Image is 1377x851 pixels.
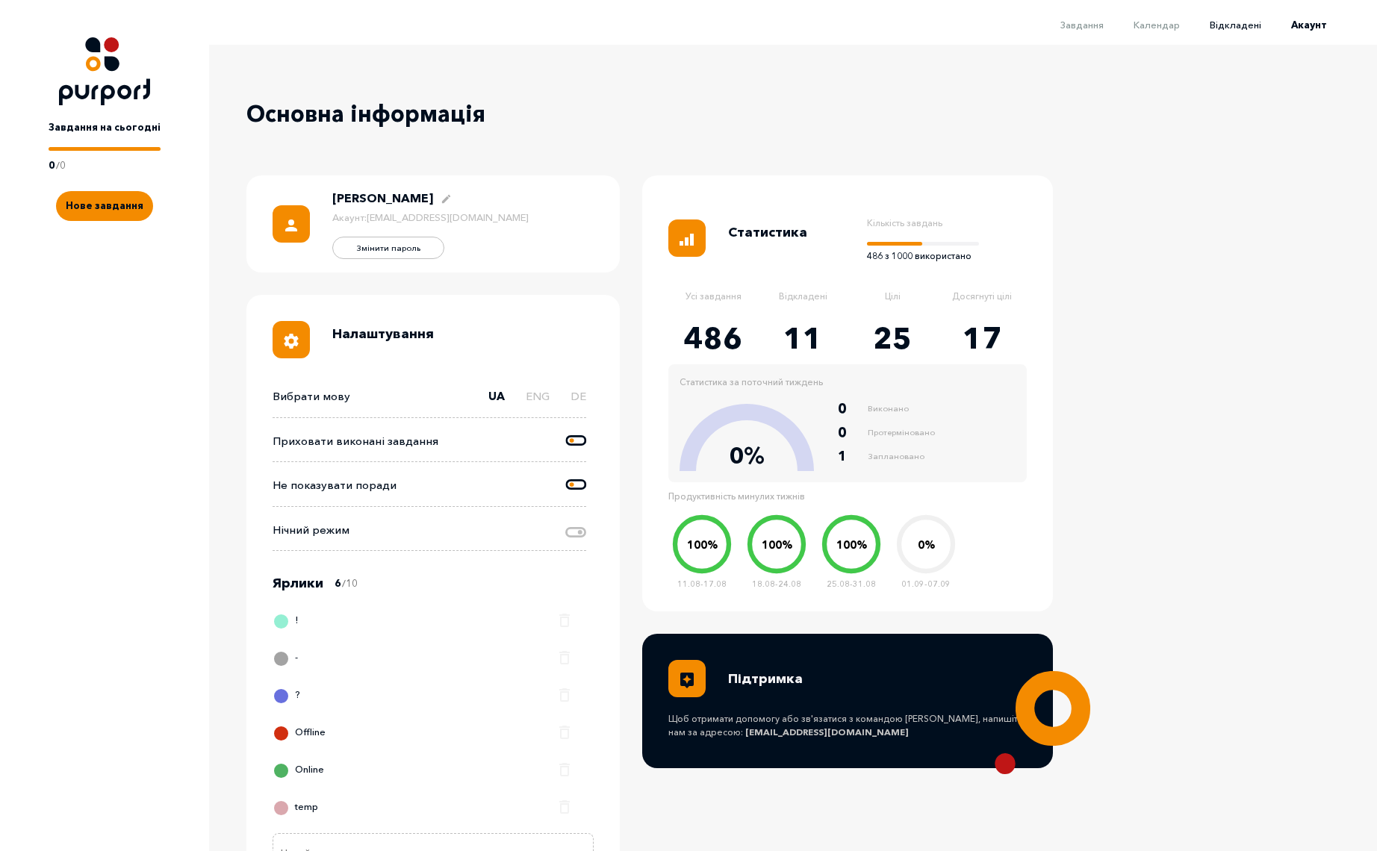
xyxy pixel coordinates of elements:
[56,191,153,221] button: Create new task
[762,538,792,552] text: 100 %
[1031,19,1104,31] a: Завдання
[1210,19,1261,31] span: Відкладені
[273,522,349,539] p: Нічний режим
[551,721,568,738] button: Delete label
[848,290,937,319] p: Цілі
[1134,19,1180,31] span: Календар
[867,216,979,230] p: Кількість завдань
[276,758,324,788] div: Online
[335,576,341,603] p: 6
[276,721,326,751] div: Offline
[1104,19,1180,31] a: Календар
[818,578,885,590] p: 25.08-31.08
[668,490,967,503] p: Продуктивність минулих тижнів
[918,538,935,552] text: 0 %
[743,578,810,590] p: 18.08-24.08
[246,97,545,131] p: Основна інформація
[868,450,924,463] span: Заплановано
[1180,19,1261,31] a: Відкладені
[668,316,758,361] p: 486
[937,290,1027,319] p: Досягнуті цілі
[56,158,60,173] p: /
[332,189,433,207] p: [PERSON_NAME]
[838,399,864,419] div: 0
[276,796,318,826] div: temp
[488,388,505,417] label: UA
[848,316,937,361] p: 25
[49,120,161,135] p: Завдання на сьогодні
[273,433,438,450] p: Приховати виконані завдання
[273,477,397,494] p: Не показувати поради
[668,290,758,319] p: Усі завдання
[526,388,550,417] label: ENG
[59,37,150,105] img: Logo icon
[836,538,867,552] text: 100 %
[332,237,444,259] button: Edit password
[728,222,807,243] p: Статистика
[1261,19,1327,31] a: Акаунт
[49,105,161,172] a: Завдання на сьогодні0/0
[1060,19,1104,31] span: Завдання
[551,684,568,700] button: Delete label
[273,388,350,405] p: Вибрати мову
[758,316,848,361] p: 11
[758,290,848,319] p: Відкладені
[60,158,66,173] p: 0
[868,402,909,415] span: Виконано
[668,578,736,590] p: 11.08-17.08
[332,211,529,225] p: Акаунт : [EMAIL_ADDRESS][DOMAIN_NAME]
[276,609,299,639] div: !
[551,796,568,812] button: Delete label
[937,316,1027,361] p: 17
[56,172,153,221] a: Create new task
[551,609,568,626] button: Delete label
[892,578,960,590] p: 01.09-07.09
[66,199,143,211] span: Нове завдання
[680,375,823,389] p: Статистика за поточний тиждень
[273,573,323,593] p: Ярлики
[838,423,864,443] div: 0
[551,646,568,663] button: Delete label
[332,324,434,344] p: Налаштування
[668,712,1027,739] b: Щоб отримати допомогу або зв'язатися з командою [PERSON_NAME], напишіть нам за адресою :
[49,158,55,173] p: 0
[571,388,586,417] label: DE
[745,726,909,738] a: [EMAIL_ADDRESS][DOMAIN_NAME]
[551,758,568,775] button: Delete label
[709,439,784,473] p: 0 %
[838,446,864,467] div: 1
[276,684,300,714] div: ?
[867,249,979,263] p: 486 з 1000 використано
[868,426,935,439] span: Протерміновано
[1291,19,1327,31] span: Акаунт
[728,669,803,689] p: Підтримка
[342,576,358,591] p: / 10
[687,538,718,552] text: 100 %
[276,646,298,676] div: -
